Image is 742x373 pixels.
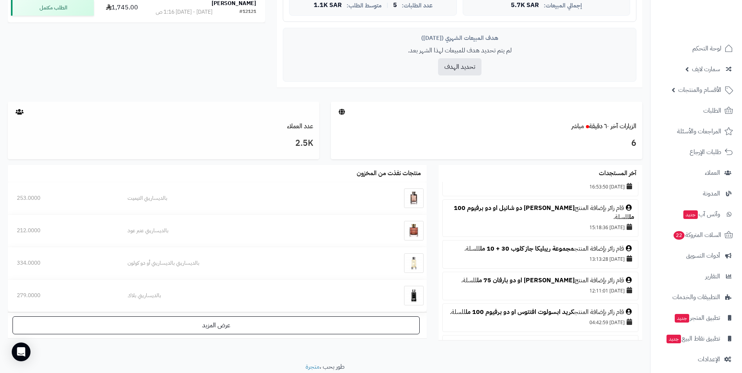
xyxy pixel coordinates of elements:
[692,64,720,75] span: سمارت لايف
[453,339,634,357] a: [PERSON_NAME] وذ يو أونلي او دو برفيوم 50 مل
[447,244,634,253] div: قام زائر بإضافة المنتج للسلة.
[655,101,737,120] a: الطلبات
[17,194,110,202] div: 253.0000
[287,122,313,131] a: عدد العملاء
[655,288,737,307] a: التطبيقات والخدمات
[672,292,720,303] span: التطبيقات والخدمات
[683,210,698,219] span: جديد
[705,271,720,282] span: التقارير
[674,312,720,323] span: تطبيق المتجر
[655,163,737,182] a: العملاء
[289,34,630,42] div: هدف المبيعات الشهري ([DATE])
[689,6,735,22] img: logo-2.png
[447,181,634,192] div: [DATE] 16:53:50
[666,333,720,344] span: تطبيق نقاط البيع
[447,285,634,296] div: [DATE] 12:11:01
[17,259,110,267] div: 334.0000
[14,137,313,150] h3: 2.5K
[305,362,320,371] a: متجرة
[655,226,737,244] a: السلات المتروكة22
[655,205,737,224] a: وآتس آبجديد
[404,221,424,240] img: بالديساريني عنبر عود
[404,188,424,208] img: بالديساريني التيميت
[692,43,721,54] span: لوحة التحكم
[347,2,382,9] span: متوسط الطلب:
[667,335,681,343] span: جديد
[678,84,721,95] span: الأقسام والمنتجات
[128,194,349,202] div: بالديساريني التيميت
[402,2,433,9] span: عدد الطلبات:
[156,8,212,16] div: [DATE] - [DATE] 1:16 ص
[477,276,575,285] a: [PERSON_NAME] او دو بارفان 75 مل
[655,267,737,286] a: التقارير
[705,167,720,178] span: العملاء
[655,143,737,161] a: طلبات الإرجاع
[393,2,397,9] span: 5
[686,250,720,261] span: أدوات التسويق
[673,230,721,240] span: السلات المتروكة
[128,292,349,299] div: بالديساريني بلاك
[655,39,737,58] a: لوحة التحكم
[447,276,634,285] div: قام زائر بإضافة المنتج للسلة.
[544,2,582,9] span: إجمالي المبيعات:
[703,105,721,116] span: الطلبات
[337,137,636,150] h3: 6
[675,314,689,323] span: جديد
[447,317,634,328] div: [DATE] 04:42:59
[128,227,349,235] div: بالديساريني عنبر عود
[655,308,737,327] a: تطبيق المتجرجديد
[447,253,634,264] div: [DATE] 13:13:28
[655,246,737,265] a: أدوات التسويق
[690,147,721,158] span: طلبات الإرجاع
[447,222,634,233] div: [DATE] 15:18:36
[314,2,342,9] span: 1.1K SAR
[438,58,481,75] button: تحديد الهدف
[677,126,721,137] span: المراجعات والأسئلة
[683,209,720,220] span: وآتس آب
[571,122,636,131] a: الزيارات آخر ٦٠ دقيقةمباشر
[511,2,539,9] span: 5.7K SAR
[465,307,574,317] a: كريد ابسولوت افنتوس او دو برفيوم 100 مل
[655,329,737,348] a: تطبيق نقاط البيعجديد
[599,170,636,177] h3: آخر المستجدات
[17,227,110,235] div: 212.0000
[239,8,256,16] div: #12121
[404,286,424,305] img: بالديساريني بلاك
[655,350,737,369] a: الإعدادات
[480,244,574,253] a: مجموعة ريبليكا جاز كلوب 30 + 10 مل
[289,46,630,55] p: لم يتم تحديد هدف للمبيعات لهذا الشهر بعد.
[357,170,421,177] h3: منتجات نفذت من المخزون
[703,188,720,199] span: المدونة
[655,122,737,141] a: المراجعات والأسئلة
[386,2,388,8] span: |
[655,184,737,203] a: المدونة
[128,259,349,267] div: بالديساريني بالديساريني أو دو كولون
[447,308,634,317] div: قام زائر بإضافة المنتج للسلة.
[447,204,634,222] div: قام زائر بإضافة المنتج للسلة.
[674,231,685,240] span: 22
[447,339,634,357] div: قام زائر بإضافة المنتج للسلة.
[698,354,720,365] span: الإعدادات
[404,253,424,273] img: بالديساريني بالديساريني أو دو كولون
[571,122,584,131] small: مباشر
[454,203,634,222] a: [PERSON_NAME] دو شانيل او دو برفيوم 100 مل
[17,292,110,299] div: 279.0000
[12,343,31,361] div: Open Intercom Messenger
[13,316,420,334] a: عرض المزيد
